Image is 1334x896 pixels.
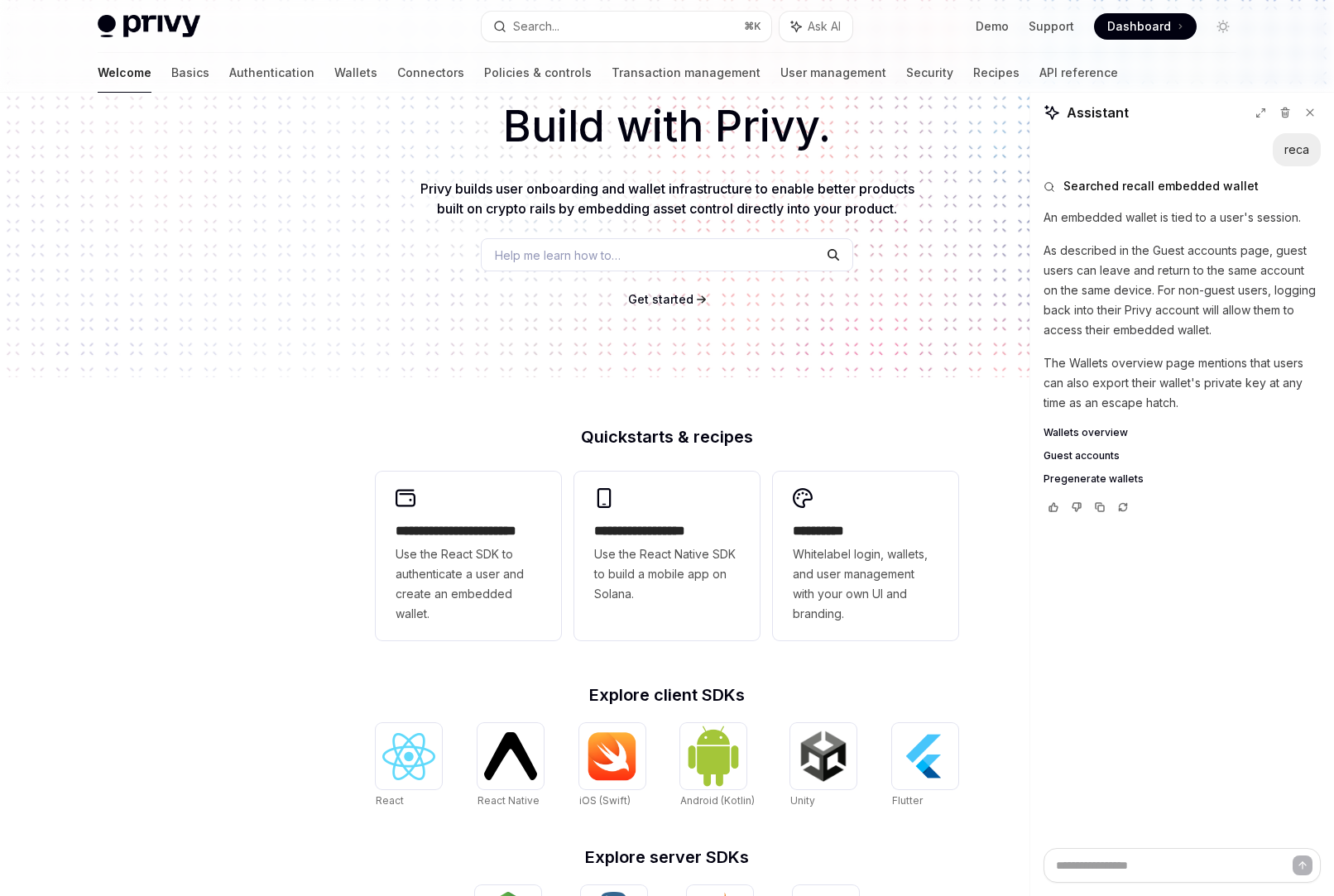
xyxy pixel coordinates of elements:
[628,292,693,306] span: Get started
[477,723,544,809] a: React NativeReact Native
[906,53,953,93] a: Security
[1107,18,1171,35] span: Dashboard
[1039,53,1118,93] a: API reference
[773,472,958,640] a: **** *****Whitelabel login, wallets, and user management with your own UI and branding.
[680,794,755,807] span: Android (Kotlin)
[376,429,958,445] h2: Quickstarts & recipes
[334,53,377,93] a: Wallets
[376,849,958,865] h2: Explore server SDKs
[579,723,645,809] a: iOS (Swift)iOS (Swift)
[376,687,958,703] h2: Explore client SDKs
[1293,855,1312,875] button: Send message
[396,544,541,624] span: Use the React SDK to authenticate a user and create an embedded wallet.
[376,794,404,807] span: React
[976,18,1009,35] a: Demo
[376,723,442,809] a: ReactReact
[420,180,914,217] span: Privy builds user onboarding and wallet infrastructure to enable better products built on crypto ...
[1044,241,1321,340] p: As described in the Guest accounts page, guest users can leave and return to the same account on ...
[973,53,1020,93] a: Recipes
[687,725,740,787] img: Android (Kotlin)
[477,794,540,807] span: React Native
[382,733,435,780] img: React
[1067,103,1129,122] span: Assistant
[1044,353,1321,413] p: The Wallets overview page mentions that users can also export their wallet's private key at any t...
[680,723,755,809] a: Android (Kotlin)Android (Kotlin)
[780,53,886,93] a: User management
[484,53,592,93] a: Policies & controls
[482,12,771,41] button: Search...⌘K
[1044,208,1321,228] p: An embedded wallet is tied to a user's session.
[26,94,1308,159] h1: Build with Privy.
[628,291,693,308] a: Get started
[793,544,938,624] span: Whitelabel login, wallets, and user management with your own UI and branding.
[574,472,760,640] a: **** **** **** ***Use the React Native SDK to build a mobile app on Solana.
[780,12,852,41] button: Ask AI
[1044,449,1321,462] a: Guest accounts
[513,17,559,36] div: Search...
[899,730,952,783] img: Flutter
[1044,178,1321,194] button: Searched recall embedded wallet
[495,247,621,264] span: Help me learn how to…
[98,15,200,38] img: light logo
[171,53,209,93] a: Basics
[1029,18,1074,35] a: Support
[586,731,639,781] img: iOS (Swift)
[98,53,151,93] a: Welcome
[1284,141,1309,158] div: reca
[484,732,537,779] img: React Native
[892,723,958,809] a: FlutterFlutter
[1044,472,1144,486] span: Pregenerate wallets
[579,794,631,807] span: iOS (Swift)
[1210,13,1236,40] button: Toggle dark mode
[1094,13,1197,40] a: Dashboard
[744,20,761,33] span: ⌘ K
[1044,472,1321,486] a: Pregenerate wallets
[229,53,314,93] a: Authentication
[594,544,740,604] span: Use the React Native SDK to build a mobile app on Solana.
[892,794,923,807] span: Flutter
[797,730,850,783] img: Unity
[397,53,464,93] a: Connectors
[790,794,815,807] span: Unity
[1044,426,1321,439] a: Wallets overview
[1044,426,1128,439] span: Wallets overview
[1044,449,1120,462] span: Guest accounts
[790,723,857,809] a: UnityUnity
[612,53,761,93] a: Transaction management
[808,18,841,35] span: Ask AI
[1063,178,1259,194] span: Searched recall embedded wallet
